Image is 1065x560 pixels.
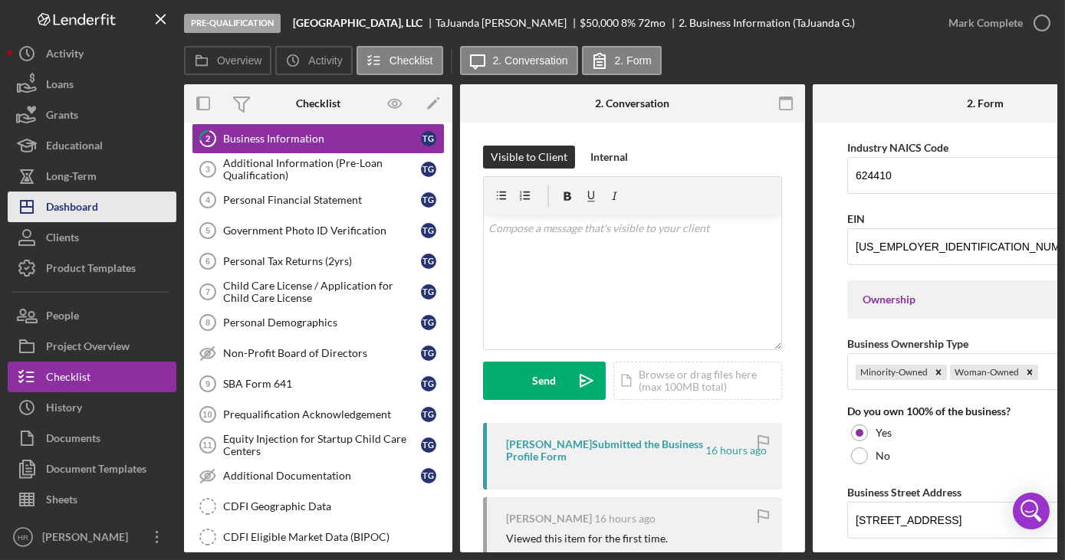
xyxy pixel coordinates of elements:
[1013,493,1050,529] div: Open Intercom Messenger
[223,531,444,543] div: CDFI Eligible Market Data (BIPOC)
[223,255,421,267] div: Personal Tax Returns (2yrs)
[421,284,436,300] div: T G
[8,69,176,100] a: Loans
[847,486,961,499] label: Business Street Address
[46,253,136,287] div: Product Templates
[491,146,567,169] div: Visible to Client
[596,97,670,110] div: 2. Conversation
[46,222,79,257] div: Clients
[421,315,436,330] div: T G
[421,468,436,483] div: T G
[506,532,668,545] div: Viewed this item for the first time.
[192,522,445,552] a: CDFI Eligible Market Data (BIPOC)
[8,161,176,192] button: Long-Term
[223,194,421,206] div: Personal Financial Statement
[390,54,433,67] label: Checklist
[8,484,176,515] button: Sheets
[847,212,865,225] label: EIN
[223,157,421,182] div: Additional Information (Pre-Loan Qualification)
[46,392,82,427] div: History
[8,362,176,392] button: Checklist
[192,430,445,460] a: 11Equity Injection for Startup Child Care CentersTG
[308,54,342,67] label: Activity
[205,226,210,235] tspan: 5
[205,287,210,296] tspan: 7
[202,410,212,419] tspan: 10
[46,423,100,457] div: Documents
[582,46,662,75] button: 2. Form
[8,222,176,253] button: Clients
[493,54,568,67] label: 2. Conversation
[8,300,176,331] a: People
[583,146,636,169] button: Internal
[46,38,84,73] div: Activity
[18,533,28,542] text: HR
[483,362,606,400] button: Send
[506,513,592,525] div: [PERSON_NAME]
[8,253,176,283] button: Product Templates
[46,484,77,519] div: Sheets
[533,362,557,400] div: Send
[8,192,176,222] a: Dashboard
[223,133,421,145] div: Business Information
[705,444,767,457] time: 2025-10-01 00:31
[38,522,138,556] div: [PERSON_NAME]
[46,130,103,165] div: Educational
[192,154,445,185] a: 3Additional Information (Pre-Loan Qualification)TG
[421,162,436,177] div: T G
[223,224,421,237] div: Government Photo ID Verification
[192,338,445,368] a: Non-Profit Board of DirectorsTG
[223,316,421,329] div: Personal Demographics
[421,223,436,238] div: T G
[8,100,176,130] a: Grants
[184,14,281,33] div: Pre-Qualification
[192,307,445,338] a: 8Personal DemographicsTG
[46,331,130,365] div: Project Overview
[202,440,212,450] tspan: 11
[205,318,210,327] tspan: 8
[223,347,421,359] div: Non-Profit Board of Directors
[460,46,578,75] button: 2. Conversation
[421,376,436,391] div: T G
[8,38,176,69] button: Activity
[421,254,436,269] div: T G
[933,8,1057,38] button: Mark Complete
[1021,365,1038,380] div: Remove Woman-Owned
[876,427,892,439] label: Yes
[192,399,445,430] a: 10Prequalification AcknowledgementTG
[506,438,703,463] div: [PERSON_NAME] Submitted the Business Profile Form
[615,54,652,67] label: 2. Form
[847,141,948,154] label: Industry NAICS Code
[184,46,271,75] button: Overview
[357,46,443,75] button: Checklist
[192,185,445,215] a: 4Personal Financial StatementTG
[205,165,210,174] tspan: 3
[192,215,445,246] a: 5Government Photo ID VerificationTG
[967,97,1004,110] div: 2. Form
[205,133,210,143] tspan: 2
[8,423,176,454] a: Documents
[8,454,176,484] button: Document Templates
[223,280,421,304] div: Child Care License / Application for Child Care License
[223,408,421,421] div: Prequalification Acknowledgement
[192,460,445,491] a: Additional DocumentationTG
[293,17,422,29] b: [GEOGRAPHIC_DATA], LLC
[192,491,445,522] a: CDFI Geographic Data
[930,365,947,380] div: Remove Minority-Owned
[223,378,421,390] div: SBA Form 641
[205,257,210,266] tspan: 6
[421,131,436,146] div: T G
[8,331,176,362] button: Project Overview
[46,192,98,226] div: Dashboard
[46,362,90,396] div: Checklist
[8,392,176,423] button: History
[594,513,656,525] time: 2025-10-01 00:26
[421,437,436,453] div: T G
[856,365,930,380] div: Minority-Owned
[46,300,79,335] div: People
